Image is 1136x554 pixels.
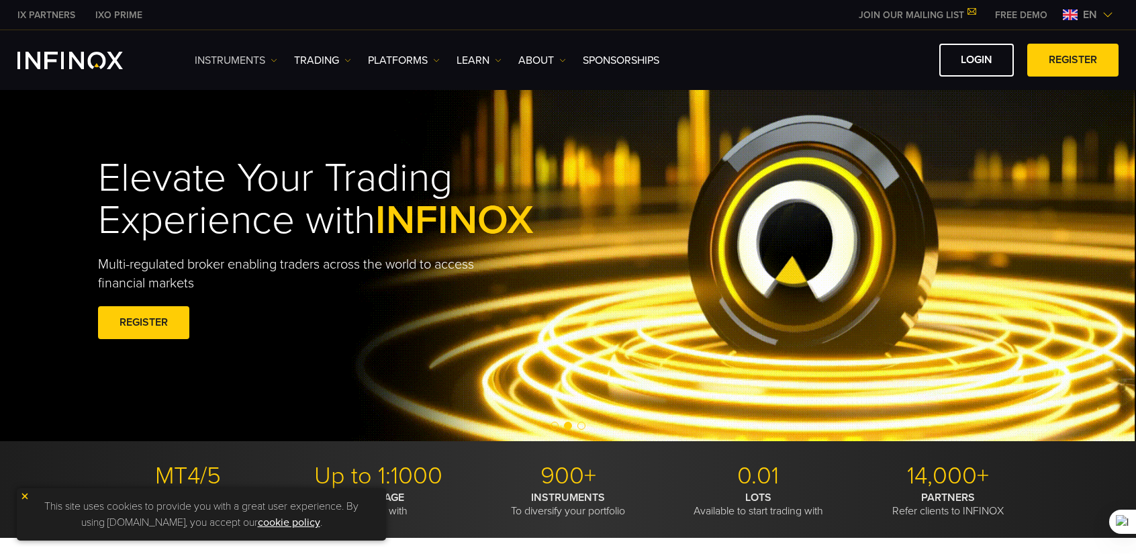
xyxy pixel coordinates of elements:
[583,52,659,68] a: SPONSORSHIPS
[531,491,605,504] strong: INSTRUMENTS
[457,52,502,68] a: Learn
[375,196,534,244] span: INFINOX
[85,8,152,22] a: INFINOX
[98,255,497,293] p: Multi-regulated broker enabling traders across the world to access financial markets
[939,44,1014,77] a: LOGIN
[98,306,189,339] a: REGISTER
[745,491,771,504] strong: LOTS
[258,516,320,529] a: cookie policy
[858,461,1038,491] p: 14,000+
[478,491,658,518] p: To diversify your portfolio
[668,461,848,491] p: 0.01
[98,157,596,242] h1: Elevate Your Trading Experience with
[551,422,559,430] span: Go to slide 1
[294,52,351,68] a: TRADING
[858,491,1038,518] p: Refer clients to INFINOX
[985,8,1057,22] a: INFINOX MENU
[518,52,566,68] a: ABOUT
[849,9,985,21] a: JOIN OUR MAILING LIST
[23,495,379,534] p: This site uses cookies to provide you with a great user experience. By using [DOMAIN_NAME], you a...
[7,8,85,22] a: INFINOX
[478,461,658,491] p: 900+
[668,491,848,518] p: Available to start trading with
[17,52,154,69] a: INFINOX Logo
[577,422,585,430] span: Go to slide 3
[368,52,440,68] a: PLATFORMS
[564,422,572,430] span: Go to slide 2
[288,461,468,491] p: Up to 1:1000
[1078,7,1102,23] span: en
[195,52,277,68] a: Instruments
[98,461,278,491] p: MT4/5
[20,492,30,501] img: yellow close icon
[921,491,975,504] strong: PARTNERS
[1027,44,1119,77] a: REGISTER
